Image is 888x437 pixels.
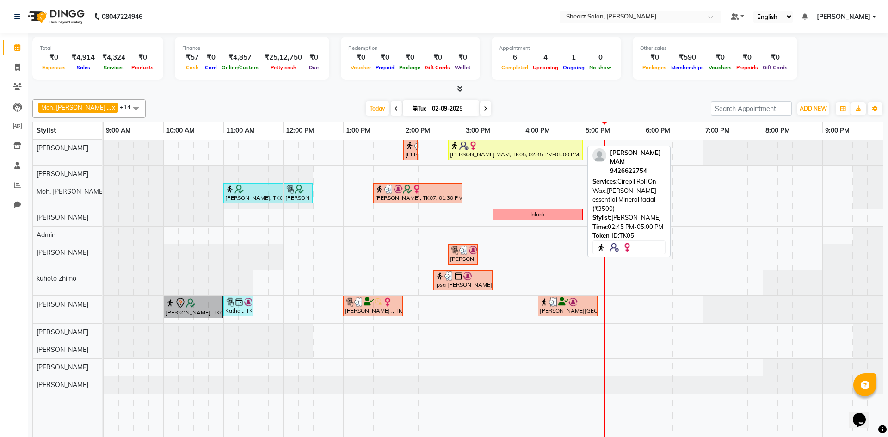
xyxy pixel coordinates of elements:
[823,124,852,137] a: 9:00 PM
[37,248,88,257] span: [PERSON_NAME]
[111,104,115,111] a: x
[41,104,111,111] span: Moh. [PERSON_NAME] ...
[706,64,734,71] span: Vouchers
[539,297,597,315] div: [PERSON_NAME][GEOGRAPHIC_DATA], 04:15 PM-05:15 PM, Haircut By Master Stylist- [DEMOGRAPHIC_DATA]
[348,52,373,63] div: ₹0
[182,44,322,52] div: Finance
[410,105,429,112] span: Tue
[669,64,706,71] span: Memberships
[640,44,790,52] div: Other sales
[397,52,423,63] div: ₹0
[120,103,138,111] span: +14
[184,64,201,71] span: Cash
[643,124,672,137] a: 6:00 PM
[366,101,389,116] span: Today
[40,64,68,71] span: Expenses
[104,124,133,137] a: 9:00 AM
[669,52,706,63] div: ₹590
[583,124,612,137] a: 5:00 PM
[397,64,423,71] span: Package
[165,297,222,317] div: [PERSON_NAME], TK04, 10:00 AM-11:00 AM, Haircut By Master Stylist- [DEMOGRAPHIC_DATA]
[434,271,492,289] div: Ipsa [PERSON_NAME] ., TK08, 02:30 PM-03:30 PM, Premium bombshell pedicure
[203,52,219,63] div: ₹0
[348,64,373,71] span: Voucher
[37,274,76,283] span: kuhoto zhimo
[102,4,142,30] b: 08047224946
[129,52,156,63] div: ₹0
[530,52,561,63] div: 4
[592,178,656,212] span: Cirepil Roll On Wax,[PERSON_NAME] essential Mineral facial (₹3500)
[40,44,156,52] div: Total
[587,64,614,71] span: No show
[463,124,493,137] a: 3:00 PM
[224,297,252,315] div: Katha ., TK02, 11:00 AM-11:30 AM, Kerastase Fusion dose Treatment
[849,400,879,428] iframe: chat widget
[523,124,552,137] a: 4:00 PM
[164,124,197,137] a: 10:00 AM
[703,124,732,137] a: 7:00 PM
[37,345,88,354] span: [PERSON_NAME]
[404,141,417,159] div: [PERSON_NAME], TK09, 02:00 PM-02:15 PM, Eyebrow threading
[592,223,608,230] span: Time:
[592,214,611,221] span: Stylist:
[74,64,92,71] span: Sales
[182,52,203,63] div: ₹57
[530,64,561,71] span: Upcoming
[640,52,669,63] div: ₹0
[760,52,790,63] div: ₹0
[610,149,661,166] span: [PERSON_NAME] MAM
[592,148,606,162] img: profile
[348,44,473,52] div: Redemption
[37,231,55,239] span: Admin
[101,64,126,71] span: Services
[734,64,760,71] span: Prepaids
[219,64,261,71] span: Online/Custom
[592,213,666,222] div: [PERSON_NAME]
[37,187,111,196] span: Moh. [PERSON_NAME] ...
[344,297,402,315] div: [PERSON_NAME] ., TK01, 01:00 PM-02:00 PM, Haircut By Master Stylist- [DEMOGRAPHIC_DATA]
[711,101,792,116] input: Search Appointment
[423,64,452,71] span: Gift Cards
[203,64,219,71] span: Card
[429,102,475,116] input: 2025-09-02
[561,52,587,63] div: 1
[452,64,473,71] span: Wallet
[592,232,619,239] span: Token ID:
[587,52,614,63] div: 0
[37,213,88,222] span: [PERSON_NAME]
[284,185,312,202] div: [PERSON_NAME], TK06, 12:00 PM-12:30 PM, Sr. [PERSON_NAME] crafting
[268,64,299,71] span: Petty cash
[640,64,669,71] span: Packages
[224,124,257,137] a: 11:00 AM
[800,105,827,112] span: ADD NEW
[99,52,129,63] div: ₹4,324
[817,12,870,22] span: [PERSON_NAME]
[37,300,88,308] span: [PERSON_NAME]
[37,126,56,135] span: Stylist
[561,64,587,71] span: Ongoing
[129,64,156,71] span: Products
[592,178,617,185] span: Services:
[531,210,545,219] div: block
[284,124,316,137] a: 12:00 PM
[37,170,88,178] span: [PERSON_NAME]
[37,144,88,152] span: [PERSON_NAME]
[37,363,88,371] span: [PERSON_NAME]
[499,44,614,52] div: Appointment
[37,328,88,336] span: [PERSON_NAME]
[449,141,582,159] div: [PERSON_NAME] MAM, TK05, 02:45 PM-05:00 PM, Cirepil Roll On Wax,[PERSON_NAME] essential Mineral f...
[37,381,88,389] span: [PERSON_NAME]
[452,52,473,63] div: ₹0
[760,64,790,71] span: Gift Cards
[610,166,666,176] div: 9426622754
[374,185,462,202] div: [PERSON_NAME], TK07, 01:30 PM-03:00 PM, Touch-up 2 inch - Majirel
[261,52,306,63] div: ₹25,12,750
[373,52,397,63] div: ₹0
[224,185,282,202] div: [PERSON_NAME], TK06, 11:00 AM-12:00 PM, Haircut By Sr.Stylist - [DEMOGRAPHIC_DATA]
[449,246,477,263] div: [PERSON_NAME], TK07, 02:45 PM-03:15 PM, Eyebrow threading,Upperlip threading
[373,64,397,71] span: Prepaid
[68,52,99,63] div: ₹4,914
[344,124,373,137] a: 1:00 PM
[307,64,321,71] span: Due
[40,52,68,63] div: ₹0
